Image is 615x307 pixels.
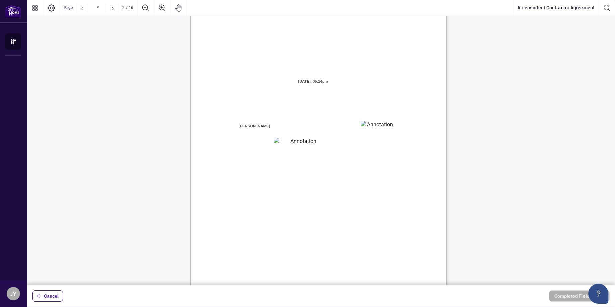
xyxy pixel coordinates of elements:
[588,284,608,304] button: Open asap
[10,289,17,298] span: JY
[32,290,63,302] button: Cancel
[5,5,21,17] img: logo
[37,294,41,298] span: arrow-left
[549,290,610,302] button: Completed Fields 0 of 1
[44,291,59,301] span: Cancel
